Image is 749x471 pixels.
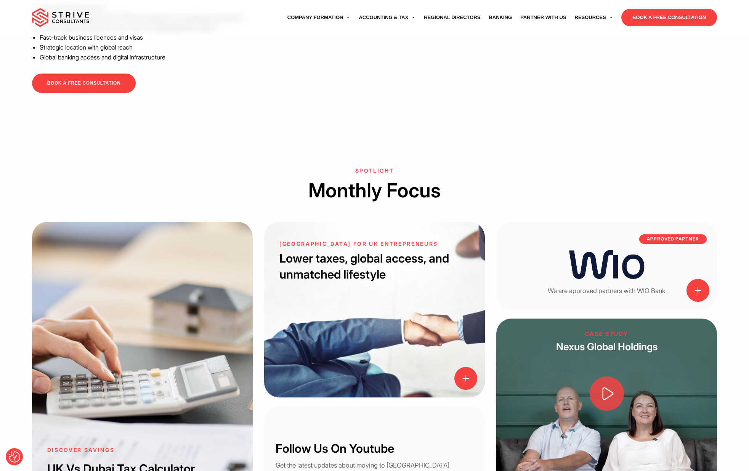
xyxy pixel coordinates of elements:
[264,222,485,397] a: [GEOGRAPHIC_DATA] for UK entrepreneurs Lower taxes, global access, and unmatched lifestyle
[516,7,570,28] a: Partner with Us
[32,168,717,174] h6: SPOTLIGHT
[47,447,195,453] h6: discover savings
[484,7,516,28] a: Banking
[496,340,717,353] h4: Nexus Global Holdings
[420,7,484,28] a: Regional Directors
[279,250,470,282] h3: Lower taxes, global access, and unmatched lifestyle
[9,451,20,463] button: Consent Preferences
[32,74,136,93] a: BOOK A FREE CONSULTATION
[32,177,717,203] h2: Monthly Focus
[283,7,355,28] a: Company Formation
[279,241,470,247] h6: [GEOGRAPHIC_DATA] for UK entrepreneurs
[276,460,449,471] p: Get the latest updates about moving to [GEOGRAPHIC_DATA]
[496,285,717,296] p: We are approved partners with WIO Bank
[40,43,369,53] li: Strategic location with global reach
[276,441,449,457] h3: Follow Us On Youtube
[639,234,707,244] p: APPROVED PARTNER
[354,7,420,28] a: Accounting & Tax
[621,9,717,26] a: BOOK A FREE CONSULTATION
[496,331,717,337] h6: CASE STUDY
[9,451,20,463] img: Revisit consent button
[496,222,717,309] a: APPROVED PARTNER We are approved partners with WIO Bank
[40,33,369,43] li: Fast-track business licences and visas
[32,8,89,27] img: main-logo.svg
[40,53,369,62] li: Global banking access and digital infrastructure
[571,7,617,28] a: Resources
